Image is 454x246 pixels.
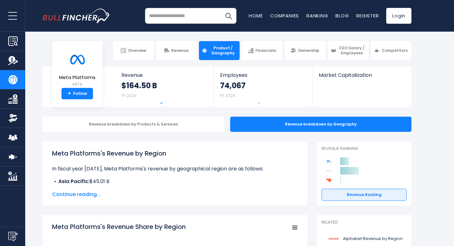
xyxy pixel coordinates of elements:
span: Ownership [298,48,319,53]
a: Go to homepage [43,9,110,23]
img: bullfincher logo [43,9,110,23]
a: Meta Platforms META [59,49,96,88]
b: Asia Pacific: [58,178,90,185]
p: In fiscal year [DATE], Meta Platforms's revenue by geographical region are as follows: [52,165,298,173]
span: Product / Geography [209,46,237,55]
span: Financials [255,48,276,53]
a: Register [356,12,379,19]
strong: + [68,91,71,96]
li: $45.01 B [52,178,298,185]
a: Revenue $164.50 B FY 2024 [115,66,214,107]
b: Europe: [58,185,78,193]
a: Revenue Ranking [322,189,407,201]
strong: $164.50 B [121,81,157,90]
tspan: Meta Platforms's Revenue Share by Region [52,222,186,231]
span: Continue reading... [52,191,298,198]
small: META [59,82,96,87]
small: FY 2024 [220,93,235,98]
a: Overview [113,41,154,60]
div: Revenue breakdown by Geography [230,117,411,132]
img: Ownership [8,114,18,123]
span: Employees [220,72,306,78]
span: Overview [128,48,146,53]
span: Revenue [171,48,189,53]
a: Blog [335,12,349,19]
a: Companies [270,12,299,19]
span: Meta Platforms [59,75,96,80]
img: Meta Platforms competitors logo [325,157,332,165]
small: FY 2024 [121,93,137,98]
a: CEO Salary / Employees [328,41,369,60]
strong: 74,067 [220,81,246,90]
a: Product / Geography [199,41,240,60]
p: Revenue Ranking [322,146,407,151]
a: +Follow [61,88,93,99]
li: $38.36 B [52,185,298,193]
p: Related [322,220,407,225]
span: CEO Salary / Employees [338,46,366,55]
a: Ranking [306,12,328,19]
a: Competitors [371,41,411,60]
img: DoorDash competitors logo [325,176,332,184]
h1: Meta Platforms's Revenue by Region [52,149,298,158]
button: Search [221,8,236,24]
a: Home [249,12,263,19]
span: Revenue [121,72,207,78]
span: Alphabet Revenue by Region [343,236,403,242]
a: Market Capitalization [312,66,411,89]
div: Revenue breakdown by Products & Services [43,117,224,132]
a: Employees 74,067 FY 2024 [214,66,312,107]
span: Competitors [382,48,408,53]
img: Alphabet competitors logo [325,167,332,175]
a: Login [386,8,411,24]
span: Market Capitalization [319,72,405,78]
a: Ownership [285,41,325,60]
a: Financials [242,41,282,60]
a: Revenue [156,41,197,60]
img: GOOGL logo [325,232,341,246]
